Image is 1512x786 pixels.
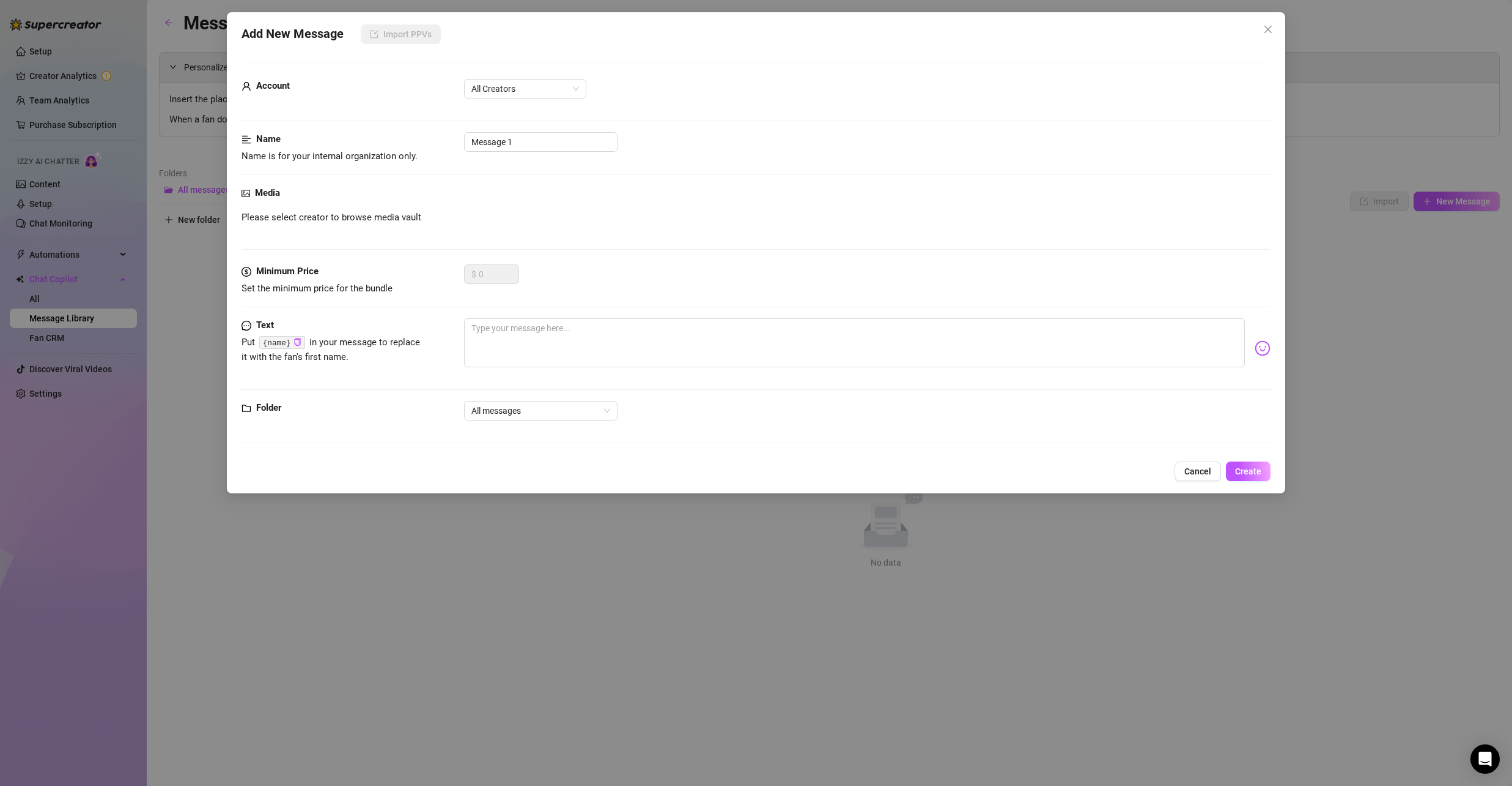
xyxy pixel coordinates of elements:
span: Put in your message to replace it with the fan's first name. [242,337,420,362]
span: Add New Message [242,24,344,44]
strong: Minimum Price [256,266,319,277]
button: Click to Copy [293,338,301,347]
button: Import PPVs [361,24,441,44]
span: close [1263,24,1273,34]
strong: Account [256,80,290,91]
span: All Creators [471,80,579,98]
code: {name} [259,336,305,349]
strong: Text [256,320,274,331]
button: Create [1226,462,1270,481]
input: Enter a name [464,132,618,152]
button: Close [1258,20,1278,39]
span: copy [293,338,301,346]
strong: Folder [256,402,281,413]
span: align-left [242,132,251,147]
span: folder [242,401,251,416]
div: Open Intercom Messenger [1470,744,1500,774]
span: Cancel [1184,466,1211,476]
strong: Name [256,133,281,144]
span: Close [1258,24,1278,34]
img: svg%3e [1255,340,1270,356]
span: Create [1235,466,1261,476]
span: Name is for your internal organization only. [242,151,418,162]
span: picture [242,186,250,201]
button: Cancel [1175,462,1221,481]
span: dollar [242,264,251,279]
span: user [242,79,251,94]
span: All messages [471,402,610,420]
span: Set the minimum price for the bundle [242,283,393,294]
strong: Media [255,187,280,198]
span: message [242,318,251,333]
span: Please select creator to browse media vault [242,211,421,225]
